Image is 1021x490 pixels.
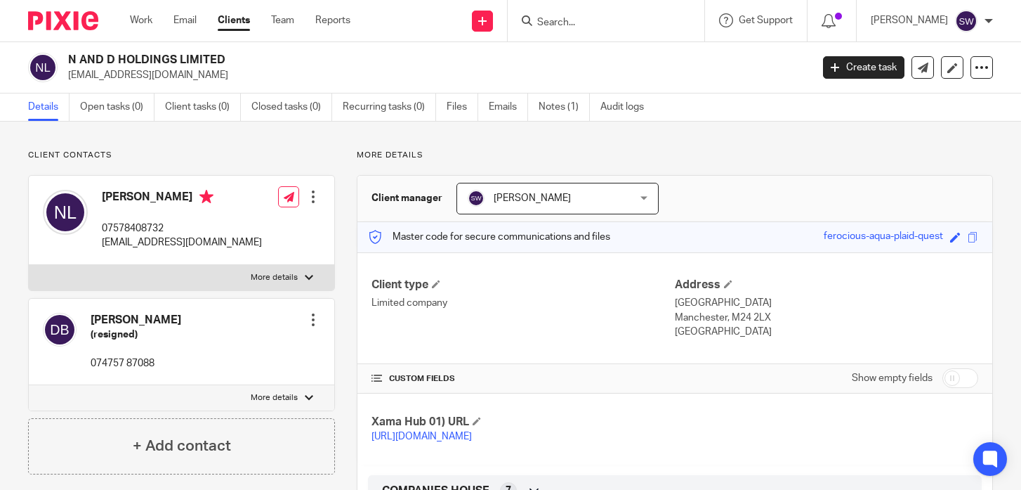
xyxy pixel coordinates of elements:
[371,432,472,441] a: [URL][DOMAIN_NAME]
[852,371,933,385] label: Show empty fields
[173,13,197,27] a: Email
[133,435,231,457] h4: + Add contact
[43,313,77,347] img: svg%3E
[218,13,250,27] a: Clients
[102,190,262,207] h4: [PERSON_NAME]
[357,150,993,161] p: More details
[368,230,610,244] p: Master code for secure communications and files
[675,296,978,310] p: [GEOGRAPHIC_DATA]
[371,191,442,205] h3: Client manager
[28,150,335,161] p: Client contacts
[871,13,948,27] p: [PERSON_NAME]
[955,10,977,32] img: svg%3E
[824,229,943,245] div: ferocious-aqua-plaid-quest
[539,94,590,121] a: Notes (1)
[536,17,662,30] input: Search
[91,356,181,370] p: 074757 87088
[28,94,70,121] a: Details
[494,193,571,203] span: [PERSON_NAME]
[199,190,213,204] i: Primary
[371,373,675,385] h4: CUSTOM FIELDS
[600,94,654,121] a: Audit logs
[315,13,350,27] a: Reports
[28,53,58,82] img: svg%3E
[251,392,298,404] p: More details
[823,56,904,79] a: Create task
[165,94,241,121] a: Client tasks (0)
[91,313,181,328] h4: [PERSON_NAME]
[251,272,298,283] p: More details
[447,94,478,121] a: Files
[68,53,655,67] h2: N AND D HOLDINGS LIMITED
[102,236,262,250] p: [EMAIL_ADDRESS][DOMAIN_NAME]
[371,296,675,310] p: Limited company
[371,415,675,430] h4: Xama Hub 01) URL
[28,11,98,30] img: Pixie
[675,325,978,339] p: [GEOGRAPHIC_DATA]
[80,94,154,121] a: Open tasks (0)
[468,190,485,207] img: svg%3E
[271,13,294,27] a: Team
[739,15,793,25] span: Get Support
[43,190,88,235] img: svg%3E
[68,68,802,82] p: [EMAIL_ADDRESS][DOMAIN_NAME]
[489,94,528,121] a: Emails
[675,278,978,292] h4: Address
[102,221,262,236] p: 07578408732
[130,13,152,27] a: Work
[343,94,436,121] a: Recurring tasks (0)
[371,278,675,292] h4: Client type
[675,311,978,325] p: Manchester, M24 2LX
[91,328,181,342] h5: (resigned)
[251,94,332,121] a: Closed tasks (0)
